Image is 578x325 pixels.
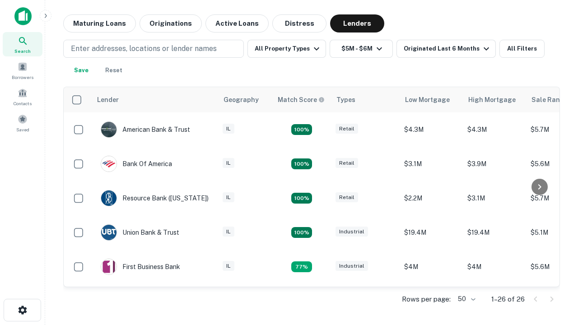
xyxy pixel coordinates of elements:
[291,124,312,135] div: Matching Properties: 7, hasApolloMatch: undefined
[499,40,545,58] button: All Filters
[278,95,323,105] h6: Match Score
[400,181,463,215] td: $2.2M
[218,87,272,112] th: Geography
[223,158,234,168] div: IL
[330,40,393,58] button: $5M - $6M
[101,121,190,138] div: American Bank & Trust
[400,112,463,147] td: $4.3M
[71,43,217,54] p: Enter addresses, locations or lender names
[330,14,384,32] button: Lenders
[463,181,526,215] td: $3.1M
[101,259,117,274] img: picture
[223,192,234,203] div: IL
[400,250,463,284] td: $4M
[291,193,312,204] div: Matching Properties: 4, hasApolloMatch: undefined
[491,294,525,305] p: 1–26 of 26
[67,61,96,79] button: Save your search to get updates of matches that match your search criteria.
[400,284,463,318] td: $3.9M
[14,7,32,25] img: capitalize-icon.png
[97,94,119,105] div: Lender
[463,284,526,318] td: $4.2M
[404,43,492,54] div: Originated Last 6 Months
[16,126,29,133] span: Saved
[14,100,32,107] span: Contacts
[101,225,117,240] img: picture
[101,156,172,172] div: Bank Of America
[101,190,117,206] img: picture
[272,14,326,32] button: Distress
[247,40,326,58] button: All Property Types
[3,84,42,109] a: Contacts
[63,40,244,58] button: Enter addresses, locations or lender names
[405,94,450,105] div: Low Mortgage
[336,124,358,134] div: Retail
[463,87,526,112] th: High Mortgage
[336,192,358,203] div: Retail
[278,95,325,105] div: Capitalize uses an advanced AI algorithm to match your search with the best lender. The match sco...
[402,294,451,305] p: Rows per page:
[336,158,358,168] div: Retail
[400,215,463,250] td: $19.4M
[3,111,42,135] a: Saved
[101,122,117,137] img: picture
[463,250,526,284] td: $4M
[223,227,234,237] div: IL
[223,261,234,271] div: IL
[291,261,312,272] div: Matching Properties: 3, hasApolloMatch: undefined
[272,87,331,112] th: Capitalize uses an advanced AI algorithm to match your search with the best lender. The match sco...
[14,47,31,55] span: Search
[224,94,259,105] div: Geography
[205,14,269,32] button: Active Loans
[463,112,526,147] td: $4.3M
[336,94,355,105] div: Types
[396,40,496,58] button: Originated Last 6 Months
[99,61,128,79] button: Reset
[12,74,33,81] span: Borrowers
[140,14,202,32] button: Originations
[533,253,578,296] iframe: Chat Widget
[101,259,180,275] div: First Business Bank
[400,147,463,181] td: $3.1M
[3,58,42,83] a: Borrowers
[3,32,42,56] a: Search
[400,87,463,112] th: Low Mortgage
[454,292,477,306] div: 50
[291,227,312,238] div: Matching Properties: 4, hasApolloMatch: undefined
[291,158,312,169] div: Matching Properties: 4, hasApolloMatch: undefined
[331,87,400,112] th: Types
[336,227,368,237] div: Industrial
[63,14,136,32] button: Maturing Loans
[223,124,234,134] div: IL
[101,190,209,206] div: Resource Bank ([US_STATE])
[101,224,179,241] div: Union Bank & Trust
[336,261,368,271] div: Industrial
[463,147,526,181] td: $3.9M
[101,156,117,172] img: picture
[463,215,526,250] td: $19.4M
[92,87,218,112] th: Lender
[468,94,516,105] div: High Mortgage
